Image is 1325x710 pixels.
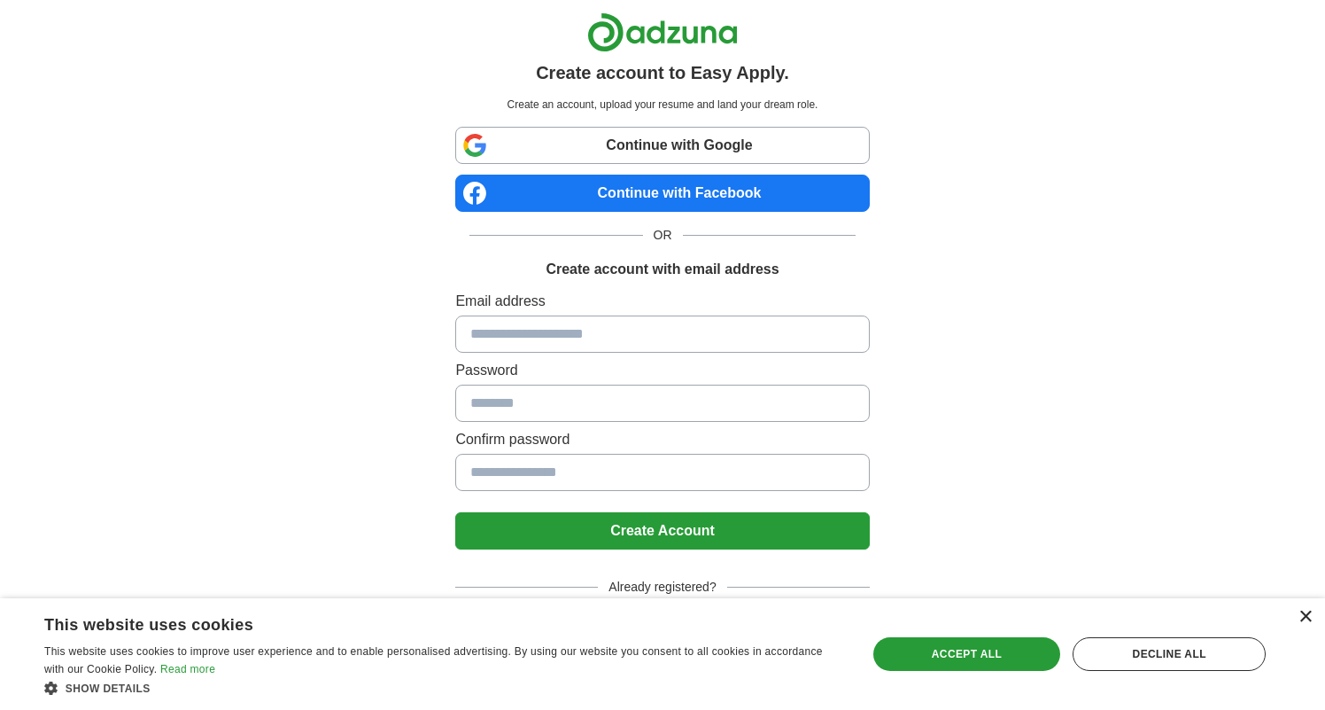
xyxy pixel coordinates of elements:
[160,663,215,675] a: Read more, opens a new window
[459,97,865,113] p: Create an account, upload your resume and land your dream role.
[455,360,869,381] label: Password
[546,259,779,280] h1: Create account with email address
[873,637,1061,671] div: Accept all
[455,175,869,212] a: Continue with Facebook
[1298,611,1312,624] div: Close
[643,226,683,245] span: OR
[598,578,726,597] span: Already registered?
[1073,637,1266,671] div: Decline all
[44,679,842,697] div: Show details
[587,12,738,52] img: Adzuna logo
[455,512,869,550] button: Create Account
[536,59,789,86] h1: Create account to Easy Apply.
[455,429,869,450] label: Confirm password
[455,127,869,164] a: Continue with Google
[455,291,869,312] label: Email address
[44,645,823,675] span: This website uses cookies to improve user experience and to enable personalised advertising. By u...
[66,683,151,695] span: Show details
[44,609,798,636] div: This website uses cookies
